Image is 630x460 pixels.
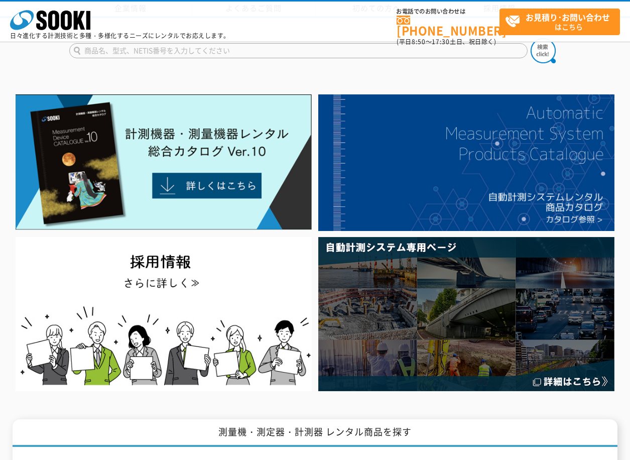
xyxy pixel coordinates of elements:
[526,11,610,23] strong: お見積り･お問い合わせ
[16,94,312,231] img: Catalog Ver10
[505,9,619,34] span: はこちら
[318,94,614,231] img: 自動計測システムカタログ
[397,37,496,46] span: (平日 ～ 土日、祝日除く)
[397,9,499,15] span: お電話でのお問い合わせは
[16,237,312,391] img: SOOKI recruit
[318,237,614,391] img: 自動計測システム専用ページ
[499,9,620,35] a: お見積り･お問い合わせはこちら
[397,16,499,36] a: [PHONE_NUMBER]
[412,37,426,46] span: 8:50
[69,43,528,58] input: 商品名、型式、NETIS番号を入力してください
[432,37,450,46] span: 17:30
[13,419,617,447] h1: 測量機・測定器・計測器 レンタル商品を探す
[531,38,556,63] img: btn_search.png
[10,33,230,39] p: 日々進化する計測技術と多種・多様化するニーズにレンタルでお応えします。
